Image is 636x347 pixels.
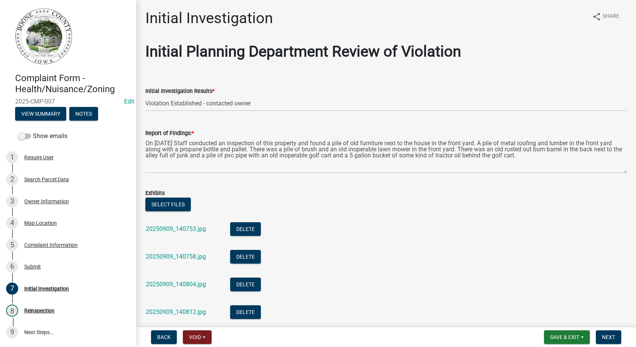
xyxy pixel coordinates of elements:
wm-modal-confirm: Edit Application Number [124,98,134,105]
button: Select files [145,198,191,211]
button: Void [183,330,212,344]
button: Delete [230,250,261,264]
i: share [592,12,601,21]
span: Next [602,334,615,340]
label: Initial Investigation Results [145,89,215,94]
span: Void [189,334,201,340]
button: Next [596,330,621,344]
button: Back [151,330,177,344]
div: 4 [6,217,18,229]
span: Share [603,12,619,21]
div: Require User [24,155,54,160]
span: 2025-CMP-007 [15,98,121,105]
div: Reinspection [24,308,55,313]
wm-modal-confirm: Delete Document [230,309,261,316]
b: Initial Planning Department Review of Violation [145,42,461,60]
wm-modal-confirm: Notes [69,111,98,117]
div: Initial Investigation [24,286,69,291]
span: Save & Exit [550,334,579,340]
button: shareShare [586,9,625,24]
label: Show emails [18,132,67,141]
div: 8 [6,305,18,317]
button: Save & Exit [544,330,590,344]
button: View Summary [15,107,66,121]
div: Complaint Information [24,242,78,248]
img: Boone County, Iowa [15,8,73,65]
div: Search Parcel Data [24,177,69,182]
wm-modal-confirm: Summary [15,111,66,117]
a: 20250909_140753.jpg [146,225,206,232]
wm-modal-confirm: Delete Document [230,226,261,233]
label: Exhibits [145,191,165,196]
span: Back [157,334,171,340]
a: 20250909_140758.jpg [146,253,206,260]
div: 5 [6,239,18,251]
button: Delete [230,278,261,291]
div: Map Location [24,220,57,226]
button: Delete [230,222,261,236]
div: 1 [6,151,18,163]
h4: Complaint Form - Health/Nuisance/Zoning [15,73,130,95]
button: Notes [69,107,98,121]
a: 20250909_140804.jpg [146,281,206,288]
div: 9 [6,326,18,338]
h1: Initial Investigation [145,9,273,27]
div: 7 [6,283,18,295]
a: Edit [124,98,134,105]
wm-modal-confirm: Delete Document [230,281,261,289]
label: Report of Findings: [145,131,194,136]
div: 3 [6,195,18,207]
button: Delete [230,305,261,319]
wm-modal-confirm: Delete Document [230,254,261,261]
a: 20250909_140812.jpg [146,308,206,316]
div: 6 [6,261,18,273]
div: Submit [24,264,41,269]
div: 2 [6,173,18,185]
div: Owner Information [24,199,69,204]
